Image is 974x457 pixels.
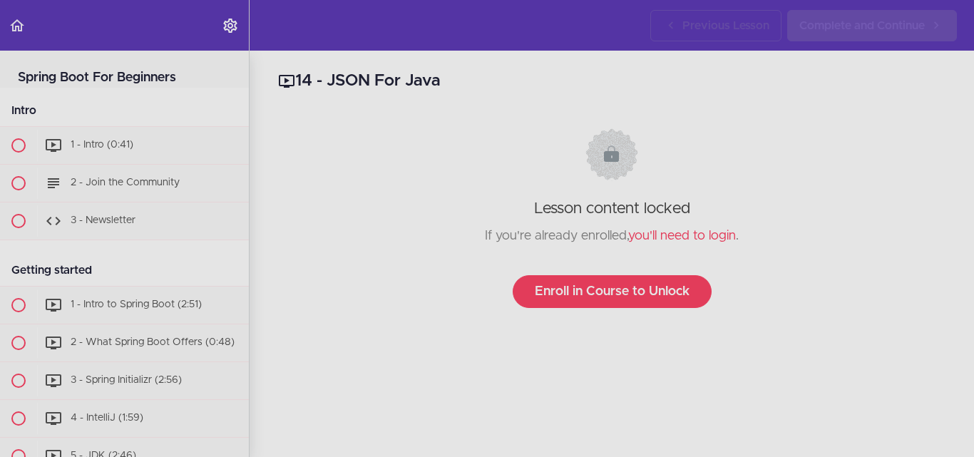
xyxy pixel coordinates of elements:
[9,17,26,34] svg: Back to course curriculum
[71,299,202,309] span: 1 - Intro to Spring Boot (2:51)
[71,337,235,347] span: 2 - What Spring Boot Offers (0:48)
[292,225,932,247] div: If you're already enrolled, .
[222,17,239,34] svg: Settings Menu
[71,178,180,188] span: 2 - Join the Community
[628,230,736,242] a: you'll need to login
[513,275,712,308] a: Enroll in Course to Unlock
[787,10,957,41] a: Complete and Continue
[292,128,932,308] div: Lesson content locked
[71,140,133,150] span: 1 - Intro (0:41)
[71,375,182,385] span: 3 - Spring Initializr (2:56)
[278,69,945,93] h2: 14 - JSON For Java
[650,10,781,41] a: Previous Lesson
[799,17,925,34] span: Complete and Continue
[71,413,143,423] span: 4 - IntelliJ (1:59)
[71,215,135,225] span: 3 - Newsletter
[682,17,769,34] span: Previous Lesson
